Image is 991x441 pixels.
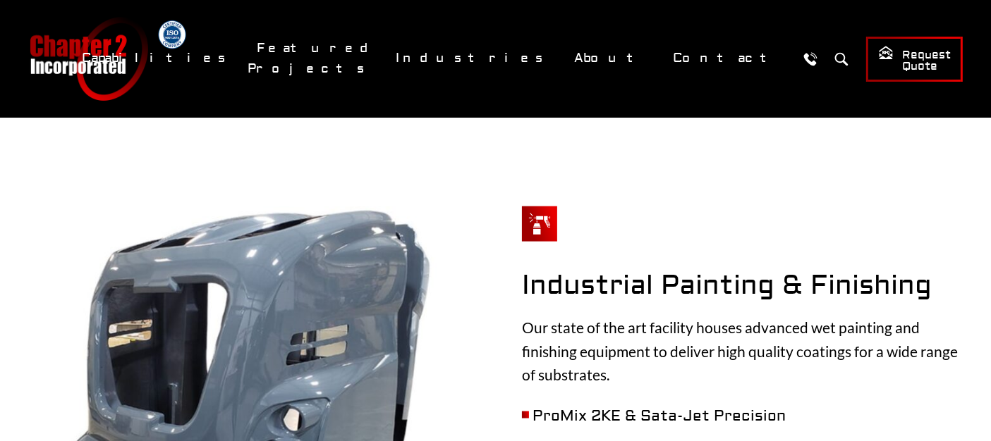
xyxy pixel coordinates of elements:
[522,270,963,302] h2: Industrial Painting & Finishing
[522,404,963,428] li: ProMix 2KE & Sata-Jet Precision
[248,33,379,84] a: Featured Projects
[522,316,963,387] p: Our state of the art facility houses advanced wet painting and finishing equipment to deliver hig...
[878,45,951,74] span: Request Quote
[828,46,854,72] button: Search
[565,43,657,73] a: About
[664,43,790,73] a: Contact
[28,17,148,101] a: Chapter 2 Incorporated
[797,46,823,72] a: Call Us
[73,43,241,73] a: Capabilities
[866,37,963,82] a: Request Quote
[387,43,558,73] a: Industries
